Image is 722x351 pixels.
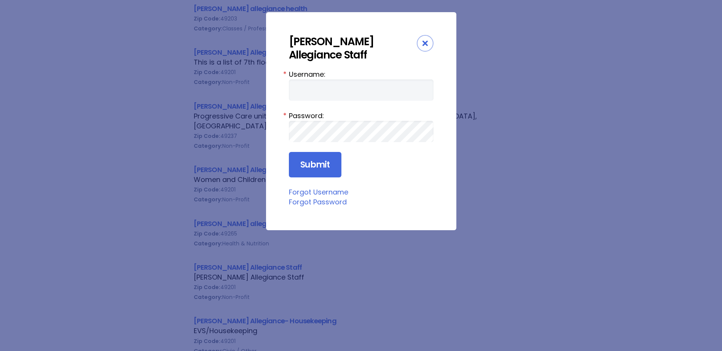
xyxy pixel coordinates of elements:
[289,152,341,178] input: Submit
[289,187,348,197] a: Forgot Username
[289,111,434,121] label: Password:
[289,35,417,62] div: [PERSON_NAME] Allegiance Staff
[289,69,434,79] label: Username:
[289,197,347,207] a: Forgot Password
[417,35,434,52] div: Close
